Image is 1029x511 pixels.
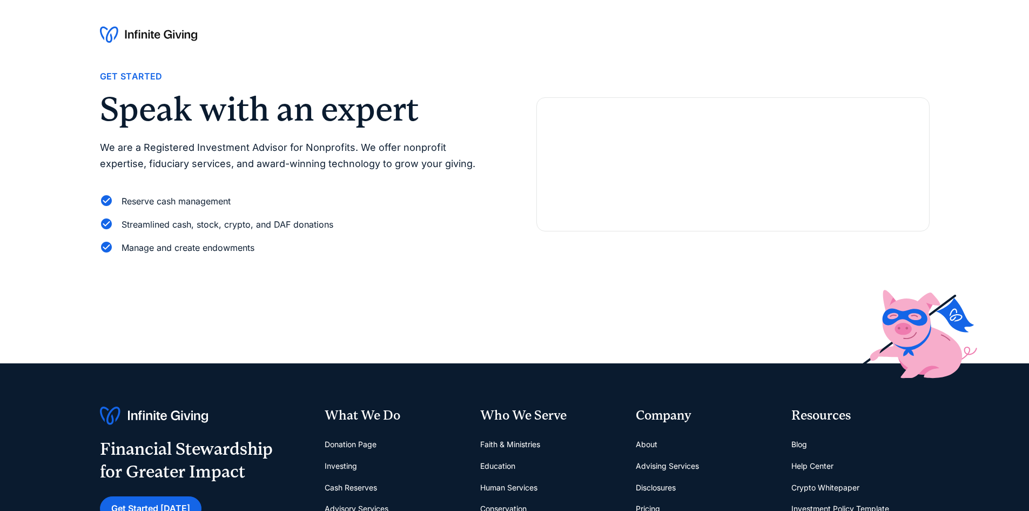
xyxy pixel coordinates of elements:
[791,434,807,455] a: Blog
[791,407,930,425] div: Resources
[325,477,377,499] a: Cash Reserves
[325,434,376,455] a: Donation Page
[480,407,618,425] div: Who We Serve
[480,477,537,499] a: Human Services
[325,407,463,425] div: What We Do
[122,194,231,209] div: Reserve cash management
[122,241,254,255] div: Manage and create endowments
[325,455,357,477] a: Investing
[100,438,273,483] div: Financial Stewardship for Greater Impact
[636,407,774,425] div: Company
[100,140,493,172] p: We are a Registered Investment Advisor for Nonprofits. We offer nonprofit expertise, fiduciary se...
[100,69,163,84] div: Get Started
[554,132,912,214] iframe: Form 0
[636,455,699,477] a: Advising Services
[636,434,657,455] a: About
[122,217,333,232] div: Streamlined cash, stock, crypto, and DAF donations
[791,455,833,477] a: Help Center
[480,434,540,455] a: Faith & Ministries
[791,477,859,499] a: Crypto Whitepaper
[636,477,676,499] a: Disclosures
[480,455,515,477] a: Education
[100,92,493,126] h2: Speak with an expert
